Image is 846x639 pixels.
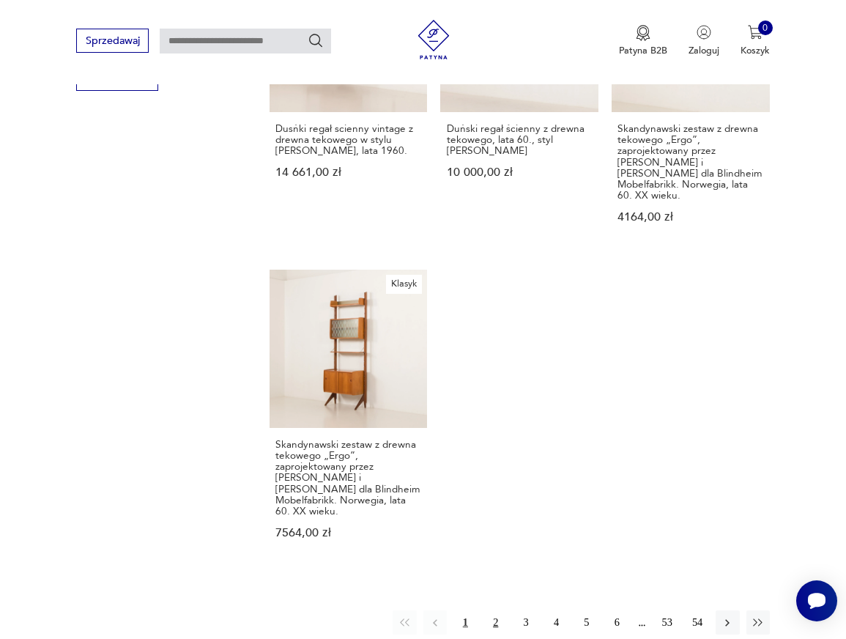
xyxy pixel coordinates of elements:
[686,610,709,634] button: 54
[575,610,598,634] button: 5
[484,610,508,634] button: 2
[308,32,324,48] button: Szukaj
[617,123,764,202] h3: Skandynawski zestaw z drewna tekowego „Ergo”, zaprojektowany przez [PERSON_NAME] i [PERSON_NAME] ...
[544,610,568,634] button: 4
[270,270,428,564] a: KlasykSkandynawski zestaw z drewna tekowego „Ergo”, zaprojektowany przez Johna Texmona i Einara B...
[275,123,422,157] h3: Dusńki regał scienny vintage z drewna tekowego w stylu [PERSON_NAME], lata 1960.
[689,44,719,57] p: Zaloguj
[697,25,711,40] img: Ikonka użytkownika
[514,610,538,634] button: 3
[619,44,667,57] p: Patyna B2B
[76,29,149,53] button: Sprzedawaj
[636,25,650,41] img: Ikona medalu
[741,25,770,57] button: 0Koszyk
[619,25,667,57] button: Patyna B2B
[447,167,593,178] p: 10 000,00 zł
[275,528,422,539] p: 7564,00 zł
[605,610,628,634] button: 6
[748,25,762,40] img: Ikona koszyka
[453,610,477,634] button: 1
[275,167,422,178] p: 14 661,00 zł
[76,37,149,46] a: Sprzedawaj
[689,25,719,57] button: Zaloguj
[758,21,773,35] div: 0
[617,212,764,223] p: 4164,00 zł
[656,610,679,634] button: 53
[741,44,770,57] p: Koszyk
[409,20,459,59] img: Patyna - sklep z meblami i dekoracjami vintage
[619,25,667,57] a: Ikona medaluPatyna B2B
[275,439,422,517] h3: Skandynawski zestaw z drewna tekowego „Ergo”, zaprojektowany przez [PERSON_NAME] i [PERSON_NAME] ...
[447,123,593,157] h3: Duński regał ścienny z drewna tekowego, lata 60., styl [PERSON_NAME]
[796,580,837,621] iframe: Smartsupp widget button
